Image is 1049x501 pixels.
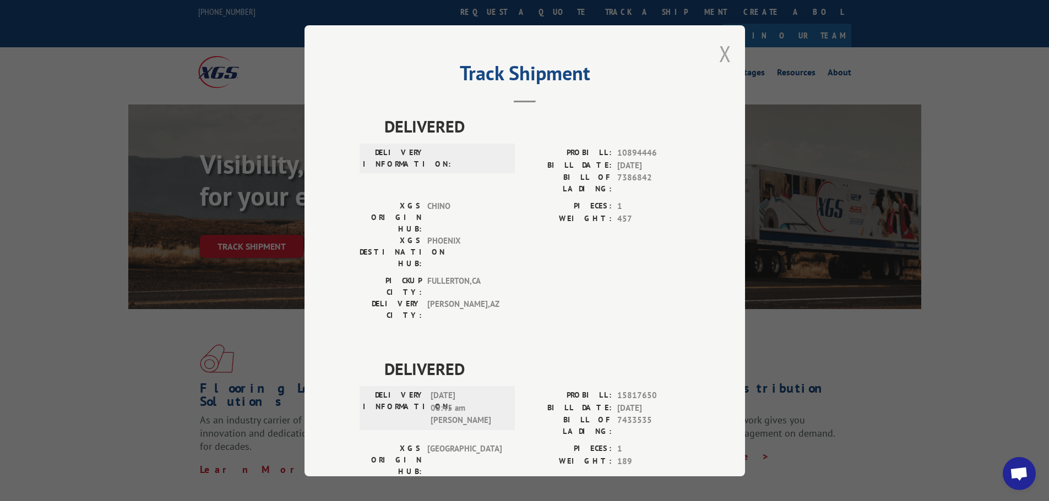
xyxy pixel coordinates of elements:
span: FULLERTON , CA [427,275,502,298]
label: PROBILL: [525,389,612,402]
span: 1 [617,443,690,455]
span: [DATE] [617,159,690,172]
button: Close modal [719,39,731,68]
label: WEIGHT: [525,212,612,225]
span: [PERSON_NAME] , AZ [427,298,502,321]
span: 7433535 [617,414,690,437]
span: [GEOGRAPHIC_DATA] [427,443,502,477]
label: WEIGHT: [525,455,612,467]
span: 189 [617,455,690,467]
span: [DATE] [617,401,690,414]
label: PICKUP CITY: [360,275,422,298]
label: XGS DESTINATION HUB: [360,235,422,269]
label: DELIVERY CITY: [360,298,422,321]
label: XGS ORIGIN HUB: [360,200,422,235]
label: BILL DATE: [525,159,612,172]
span: [DATE] 08:45 am [PERSON_NAME] [431,389,505,427]
span: 7386842 [617,172,690,195]
label: PIECES: [525,443,612,455]
span: 457 [617,212,690,225]
span: DELIVERED [384,114,690,139]
label: BILL OF LADING: [525,414,612,437]
label: BILL OF LADING: [525,172,612,195]
span: 15817650 [617,389,690,402]
h2: Track Shipment [360,65,690,86]
span: CHINO [427,200,502,235]
label: DELIVERY INFORMATION: [363,147,425,170]
label: DELIVERY INFORMATION: [363,389,425,427]
div: Open chat [1003,457,1036,490]
label: XGS ORIGIN HUB: [360,443,422,477]
span: 1 [617,200,690,213]
span: PHOENIX [427,235,502,269]
label: BILL DATE: [525,401,612,414]
label: PIECES: [525,200,612,213]
span: 10894446 [617,147,690,159]
span: DELIVERED [384,356,690,381]
label: PROBILL: [525,147,612,159]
